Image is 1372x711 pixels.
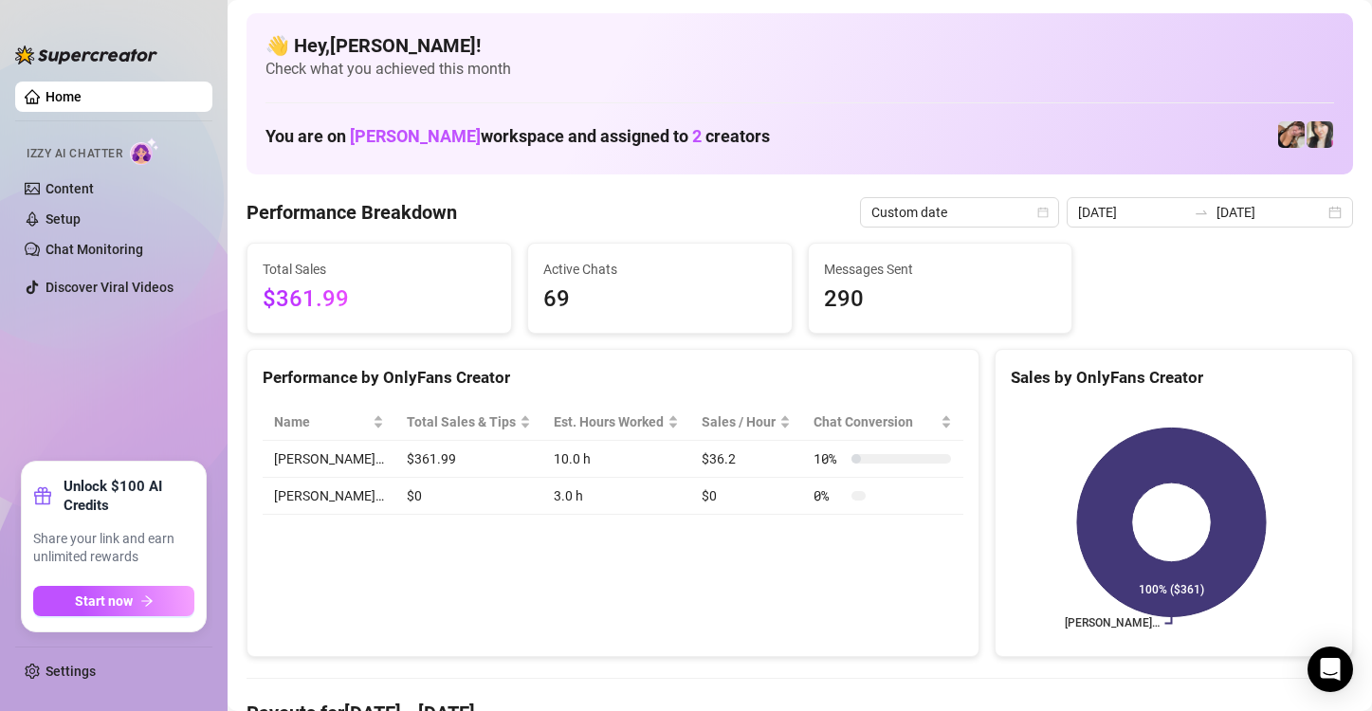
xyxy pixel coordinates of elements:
th: Chat Conversion [802,404,962,441]
a: Chat Monitoring [46,242,143,257]
td: 10.0 h [542,441,690,478]
span: Messages Sent [824,259,1057,280]
span: 69 [543,282,777,318]
a: Settings [46,664,96,679]
text: [PERSON_NAME]… [1064,617,1159,630]
strong: Unlock $100 AI Credits [64,477,194,515]
span: Chat Conversion [814,411,936,432]
span: $361.99 [263,282,496,318]
h4: 👋 Hey, [PERSON_NAME] ! [265,32,1334,59]
img: logo-BBDzfeDw.svg [15,46,157,64]
a: Content [46,181,94,196]
span: Active Chats [543,259,777,280]
span: arrow-right [140,594,154,608]
span: Start now [75,593,133,609]
img: Christina [1307,121,1333,148]
span: Name [274,411,369,432]
span: 10 % [814,448,844,469]
div: Est. Hours Worked [554,411,664,432]
img: Christina [1278,121,1305,148]
td: $0 [395,478,542,515]
span: Total Sales & Tips [407,411,516,432]
th: Total Sales & Tips [395,404,542,441]
span: calendar [1037,207,1049,218]
td: $361.99 [395,441,542,478]
a: Discover Viral Videos [46,280,174,295]
span: Izzy AI Chatter [27,145,122,163]
span: Total Sales [263,259,496,280]
span: Sales / Hour [702,411,776,432]
span: gift [33,486,52,505]
span: to [1194,205,1209,220]
span: swap-right [1194,205,1209,220]
input: End date [1217,202,1325,223]
td: 3.0 h [542,478,690,515]
th: Sales / Hour [690,404,802,441]
span: 290 [824,282,1057,318]
td: $36.2 [690,441,802,478]
h4: Performance Breakdown [247,199,457,226]
span: 0 % [814,485,844,506]
button: Start nowarrow-right [33,586,194,616]
h1: You are on workspace and assigned to creators [265,126,770,147]
span: [PERSON_NAME] [350,126,481,146]
span: Check what you achieved this month [265,59,1334,80]
td: [PERSON_NAME]… [263,441,395,478]
div: Sales by OnlyFans Creator [1011,365,1337,391]
a: Home [46,89,82,104]
a: Setup [46,211,81,227]
th: Name [263,404,395,441]
td: [PERSON_NAME]… [263,478,395,515]
input: Start date [1078,202,1186,223]
span: Share your link and earn unlimited rewards [33,530,194,567]
div: Performance by OnlyFans Creator [263,365,963,391]
span: Custom date [871,198,1048,227]
span: 2 [692,126,702,146]
img: AI Chatter [130,137,159,165]
div: Open Intercom Messenger [1308,647,1353,692]
td: $0 [690,478,802,515]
